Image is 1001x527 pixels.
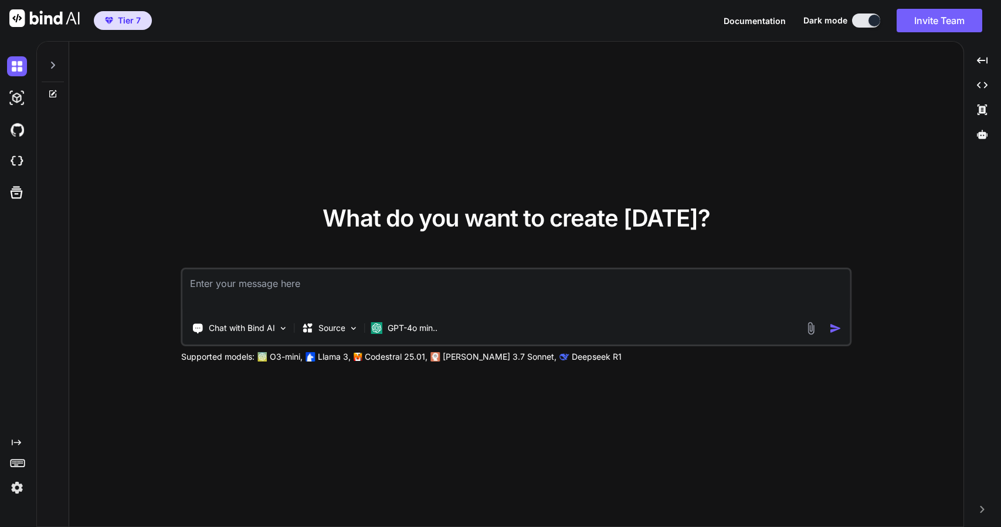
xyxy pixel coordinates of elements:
p: Llama 3, [318,351,351,363]
p: Source [318,322,345,334]
span: Documentation [724,16,786,26]
button: Documentation [724,15,786,27]
button: Invite Team [897,9,982,32]
p: Supported models: [181,351,255,363]
p: O3-mini, [270,351,303,363]
span: What do you want to create [DATE]? [323,204,710,232]
img: premium [105,17,113,24]
img: GPT-4o mini [371,322,383,334]
img: icon [829,322,841,335]
img: Pick Tools [279,323,289,333]
img: darkAi-studio [7,88,27,108]
img: Pick Models [349,323,359,333]
p: GPT-4o min.. [388,322,437,334]
button: premiumTier 7 [94,11,152,30]
p: Deepseek R1 [572,351,622,363]
img: cloudideIcon [7,151,27,171]
img: Mistral-AI [354,353,362,361]
img: Llama2 [306,352,315,362]
img: settings [7,478,27,498]
span: Tier 7 [118,15,141,26]
img: claude [560,352,569,362]
p: Chat with Bind AI [209,322,275,334]
img: Bind AI [9,9,80,27]
img: claude [431,352,440,362]
p: [PERSON_NAME] 3.7 Sonnet, [443,351,557,363]
img: attachment [804,322,817,335]
img: darkChat [7,56,27,76]
span: Dark mode [803,15,847,26]
img: githubDark [7,120,27,140]
p: Codestral 25.01, [365,351,427,363]
img: GPT-4 [258,352,267,362]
